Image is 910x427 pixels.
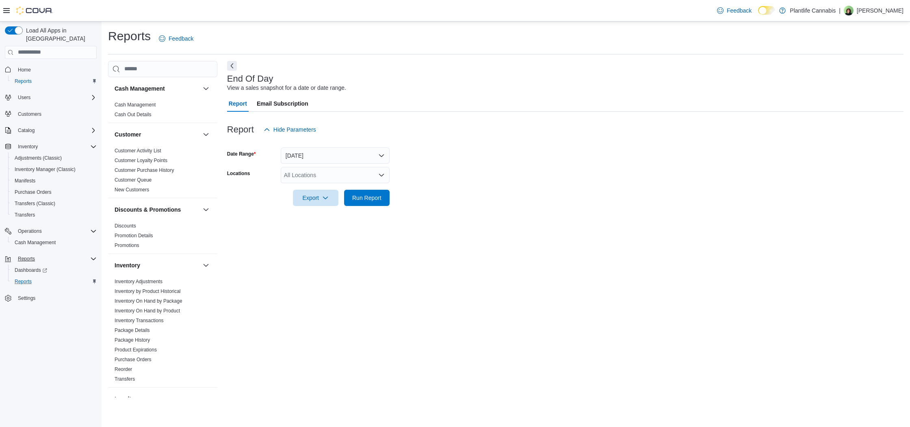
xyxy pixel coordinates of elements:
[298,190,334,206] span: Export
[15,126,38,135] button: Catalog
[115,327,150,333] a: Package Details
[115,232,153,239] span: Promotion Details
[115,317,164,324] span: Inventory Transactions
[115,148,161,154] a: Customer Activity List
[115,102,156,108] span: Cash Management
[727,7,752,15] span: Feedback
[108,100,217,123] div: Cash Management
[11,210,97,220] span: Transfers
[11,76,97,86] span: Reports
[115,167,174,173] a: Customer Purchase History
[115,395,134,403] h3: Loyalty
[11,238,97,247] span: Cash Management
[8,237,100,248] button: Cash Management
[115,308,180,314] a: Inventory On Hand by Product
[115,357,152,362] a: Purchase Orders
[758,6,775,15] input: Dark Mode
[8,264,100,276] a: Dashboards
[115,376,135,382] span: Transfers
[115,85,165,93] h3: Cash Management
[15,267,47,273] span: Dashboards
[11,153,97,163] span: Adjustments (Classic)
[11,238,59,247] a: Cash Management
[8,175,100,186] button: Manifests
[8,152,100,164] button: Adjustments (Classic)
[2,125,100,136] button: Catalog
[115,242,139,249] span: Promotions
[115,233,153,238] a: Promotion Details
[108,221,217,254] div: Discounts & Promotions
[18,295,35,301] span: Settings
[15,178,35,184] span: Manifests
[115,177,152,183] span: Customer Queue
[11,277,35,286] a: Reports
[115,366,132,372] a: Reorder
[15,155,62,161] span: Adjustments (Classic)
[15,212,35,218] span: Transfers
[257,95,308,112] span: Email Subscription
[115,130,199,139] button: Customer
[115,206,181,214] h3: Discounts & Promotions
[15,254,38,264] button: Reports
[115,288,181,295] span: Inventory by Product Historical
[5,61,97,325] nav: Complex example
[15,166,76,173] span: Inventory Manager (Classic)
[2,108,100,120] button: Customers
[227,151,256,157] label: Date Range
[11,187,97,197] span: Purchase Orders
[2,225,100,237] button: Operations
[378,172,385,178] button: Open list of options
[15,278,32,285] span: Reports
[15,226,45,236] button: Operations
[169,35,193,43] span: Feedback
[229,95,247,112] span: Report
[844,6,854,15] div: Tara Plamondon
[11,165,97,174] span: Inventory Manager (Classic)
[8,276,100,287] button: Reports
[115,147,161,154] span: Customer Activity List
[115,130,141,139] h3: Customer
[18,127,35,134] span: Catalog
[18,143,38,150] span: Inventory
[11,187,55,197] a: Purchase Orders
[11,199,97,208] span: Transfers (Classic)
[273,126,316,134] span: Hide Parameters
[15,65,34,75] a: Home
[2,292,100,304] button: Settings
[18,111,41,117] span: Customers
[15,65,97,75] span: Home
[115,327,150,334] span: Package Details
[115,187,149,193] a: New Customers
[260,121,319,138] button: Hide Parameters
[344,190,390,206] button: Run Report
[15,78,32,85] span: Reports
[11,265,97,275] span: Dashboards
[8,209,100,221] button: Transfers
[115,395,199,403] button: Loyalty
[115,278,162,285] span: Inventory Adjustments
[227,125,254,134] h3: Report
[11,153,65,163] a: Adjustments (Classic)
[115,111,152,118] span: Cash Out Details
[201,205,211,215] button: Discounts & Promotions
[115,337,150,343] a: Package History
[115,298,182,304] a: Inventory On Hand by Package
[857,6,903,15] p: [PERSON_NAME]
[23,26,97,43] span: Load All Apps in [GEOGRAPHIC_DATA]
[15,293,39,303] a: Settings
[8,76,100,87] button: Reports
[11,176,97,186] span: Manifests
[2,253,100,264] button: Reports
[115,223,136,229] a: Discounts
[115,206,199,214] button: Discounts & Promotions
[11,165,79,174] a: Inventory Manager (Classic)
[8,164,100,175] button: Inventory Manager (Classic)
[15,126,97,135] span: Catalog
[15,239,56,246] span: Cash Management
[115,261,140,269] h3: Inventory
